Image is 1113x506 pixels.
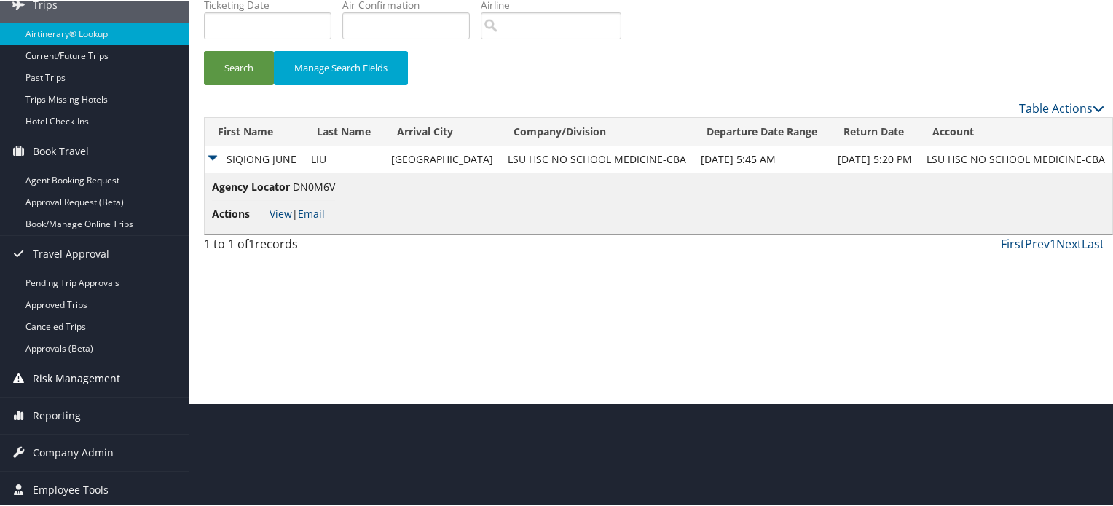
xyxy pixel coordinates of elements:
span: Risk Management [33,359,120,395]
a: Next [1056,234,1082,250]
td: LSU HSC NO SCHOOL MEDICINE-CBA [919,145,1112,171]
td: LIU [304,145,384,171]
span: DN0M6V [293,178,335,192]
th: Departure Date Range: activate to sort column ascending [693,116,830,145]
span: Company Admin [33,433,114,470]
a: First [1001,234,1025,250]
td: LSU HSC NO SCHOOL MEDICINE-CBA [500,145,693,171]
a: View [270,205,292,219]
span: Actions [212,205,267,221]
td: SIQIONG JUNE [205,145,304,171]
th: Company/Division [500,116,693,145]
button: Manage Search Fields [274,50,408,84]
div: 1 to 1 of records [204,234,413,258]
button: Search [204,50,274,84]
span: | [270,205,325,219]
span: Reporting [33,396,81,432]
th: Account: activate to sort column ascending [919,116,1112,145]
td: [DATE] 5:20 PM [830,145,919,171]
td: [GEOGRAPHIC_DATA] [384,145,500,171]
span: Book Travel [33,132,89,168]
a: Table Actions [1019,99,1104,115]
th: Last Name: activate to sort column ascending [304,116,384,145]
th: First Name: activate to sort column descending [205,116,304,145]
span: Agency Locator [212,178,290,194]
span: 1 [248,234,255,250]
span: Travel Approval [33,234,109,271]
th: Return Date: activate to sort column ascending [830,116,919,145]
a: Email [298,205,325,219]
a: Prev [1025,234,1050,250]
a: Last [1082,234,1104,250]
th: Arrival City: activate to sort column ascending [384,116,500,145]
a: 1 [1050,234,1056,250]
td: [DATE] 5:45 AM [693,145,830,171]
